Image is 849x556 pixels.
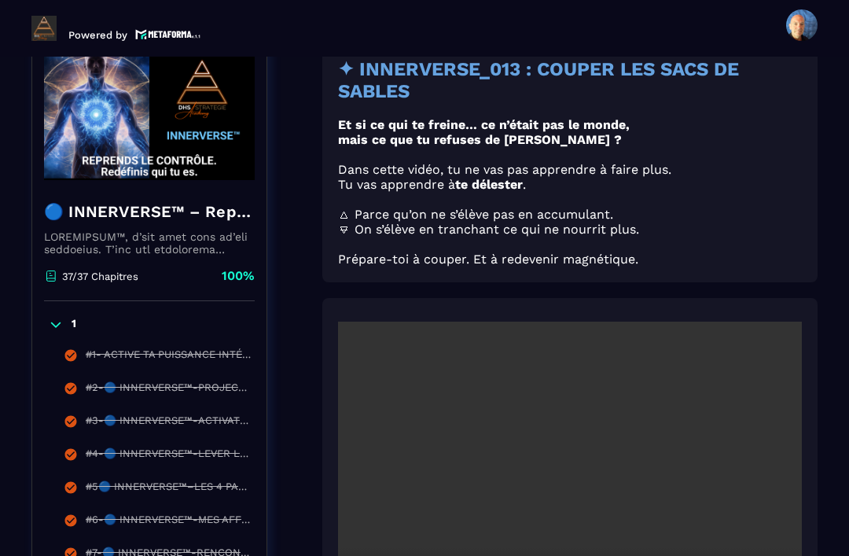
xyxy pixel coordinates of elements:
[338,162,802,177] p: Dans cette vidéo, tu ne vas pas apprendre à faire plus.
[86,348,251,366] div: #1- ACTIVE TA PUISSANCE INTÉRIEURE
[455,177,523,192] strong: te délester
[72,317,76,333] p: 1
[86,381,251,399] div: #2-🔵 INNERVERSE™-PROJECTION & TRANSFORMATION PERSONNELLE
[62,271,138,282] p: 37/37 Chapitres
[338,58,739,102] strong: ✦ INNERVERSE_013 : COUPER LES SACS DE SABLES
[338,117,630,132] strong: Et si ce qui te freine… ce n’était pas le monde,
[338,252,802,267] p: Prépare-toi à couper. Et à redevenir magnétique.
[86,481,251,498] div: #5🔵 INNERVERSE™–LES 4 PALIERS VERS TA PRISE DE CONSCIENCE RÉUSSIE
[86,447,251,465] div: #4-🔵 INNERVERSE™-LEVER LES VOILES INTÉRIEURS
[222,267,255,285] p: 100%
[86,514,251,531] div: #6-🔵 INNERVERSE™-MES AFFIRMATIONS POSITIVES
[44,31,255,189] img: banner
[44,230,255,256] p: LOREMIPSUM™, d’sit amet cons ad’eli seddoeius. T’inc utl etdolorema aliquaeni ad minimveniamqui n...
[338,132,622,147] strong: mais ce que tu refuses de [PERSON_NAME] ?
[338,177,802,192] p: Tu vas apprendre à .
[338,207,802,222] p: 🜂 Parce qu’on ne s’élève pas en accumulant.
[86,414,251,432] div: #3-🔵 INNERVERSE™-ACTIVATION PUISSANTE
[31,16,57,41] img: logo-branding
[44,201,255,223] h4: 🔵 INNERVERSE™ – Reprogrammation Quantique & Activation du Soi Réel
[135,28,201,41] img: logo
[68,29,127,41] p: Powered by
[338,222,802,237] p: 🜃 On s’élève en tranchant ce qui ne nourrit plus.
